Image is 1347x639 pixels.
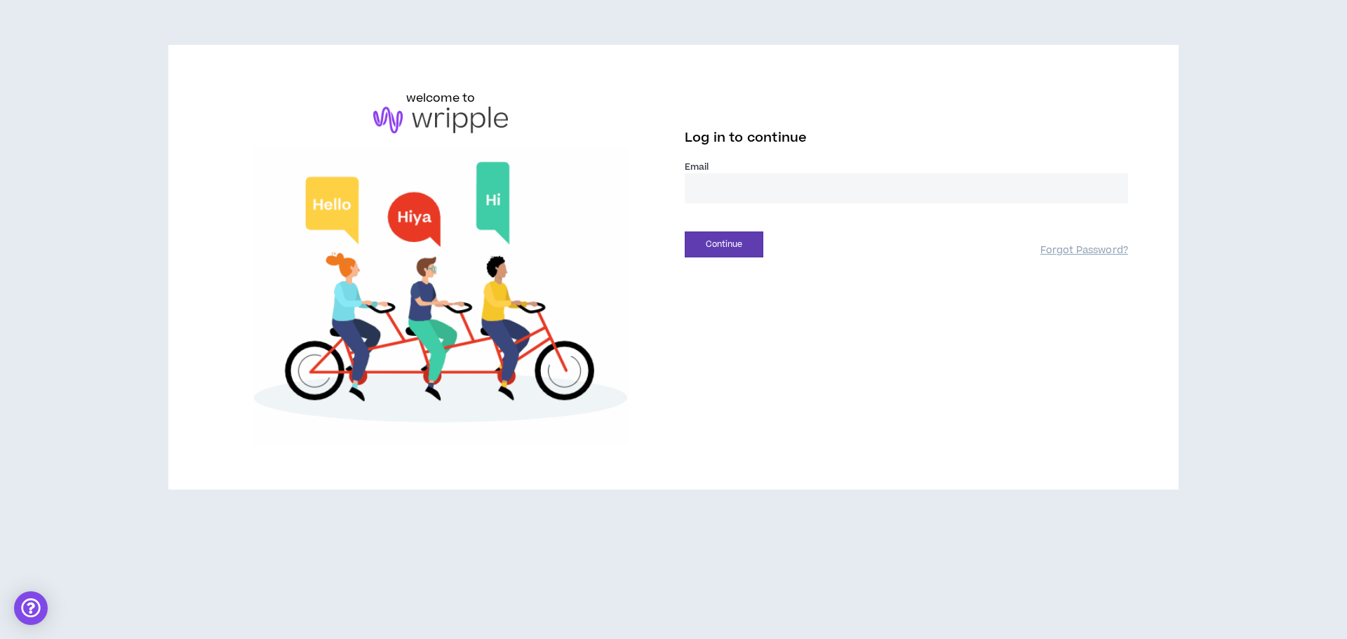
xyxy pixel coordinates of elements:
[14,591,48,625] div: Open Intercom Messenger
[219,147,662,445] img: Welcome to Wripple
[685,161,1128,173] label: Email
[1040,244,1128,257] a: Forgot Password?
[406,90,476,107] h6: welcome to
[685,129,807,147] span: Log in to continue
[373,107,508,133] img: logo-brand.png
[685,231,763,257] button: Continue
